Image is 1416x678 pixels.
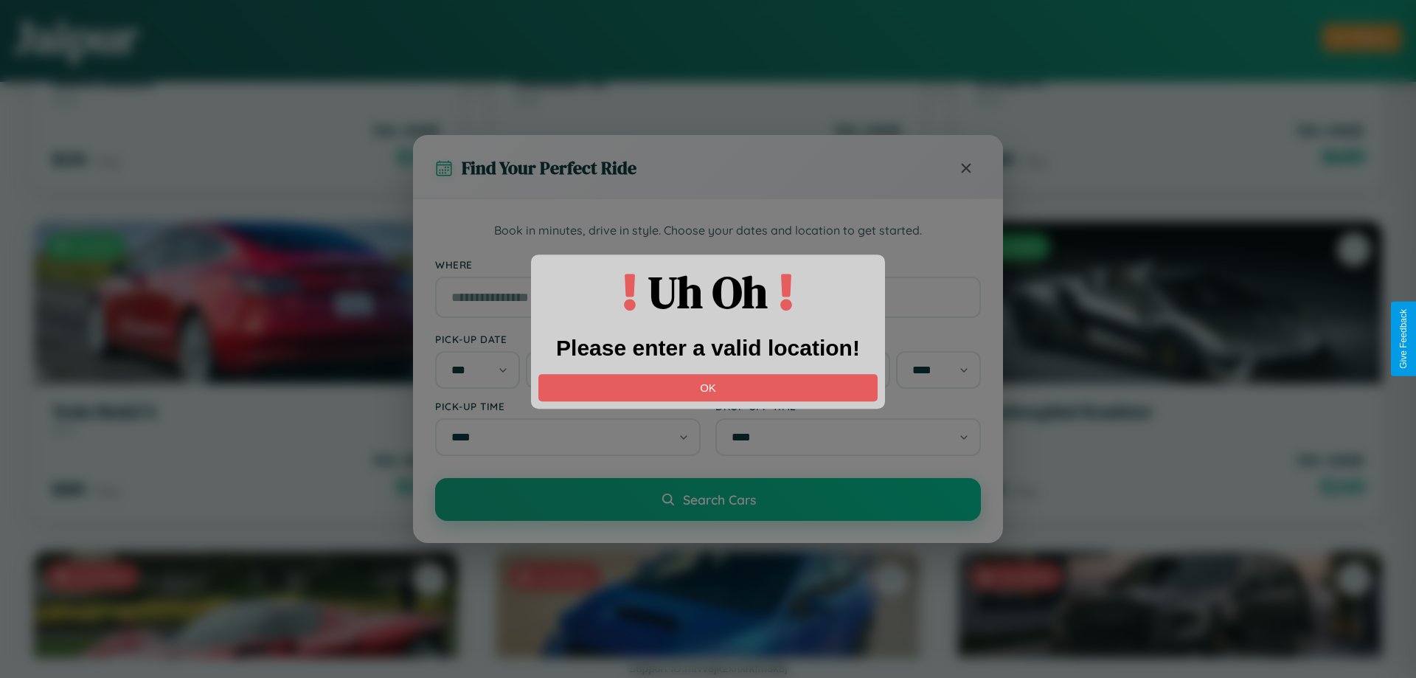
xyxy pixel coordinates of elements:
[715,333,981,345] label: Drop-off Date
[435,333,701,345] label: Pick-up Date
[462,156,636,180] h3: Find Your Perfect Ride
[435,221,981,241] p: Book in minutes, drive in style. Choose your dates and location to get started.
[435,258,981,271] label: Where
[715,400,981,412] label: Drop-off Time
[435,400,701,412] label: Pick-up Time
[683,491,756,508] span: Search Cars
